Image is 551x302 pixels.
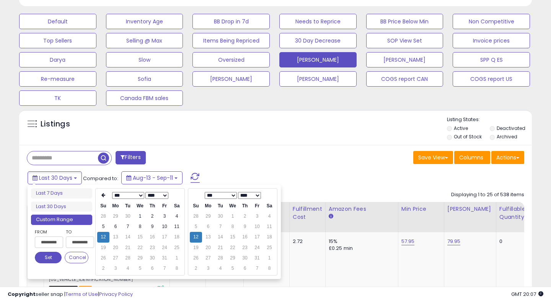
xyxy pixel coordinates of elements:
span: Last 30 Days [39,174,72,182]
td: 21 [122,243,134,253]
td: 23 [146,243,158,253]
h5: Listings [41,119,70,130]
strong: Copyright [8,291,36,298]
button: Canada FBM sales [106,90,183,106]
button: Selling @ Max [106,33,183,48]
td: 29 [227,253,239,263]
button: [PERSON_NAME] [279,71,357,87]
label: Deactivated [497,125,525,131]
td: 15 [227,232,239,242]
th: Th [239,201,251,211]
td: 29 [109,211,122,222]
td: 7 [122,222,134,232]
button: Save View [413,151,453,164]
td: 22 [134,243,146,253]
td: 28 [190,211,202,222]
button: BB Drop in 7d [192,14,270,29]
th: Sa [171,201,183,211]
td: 2 [190,263,202,274]
th: Mo [109,201,122,211]
div: 2.72 [293,238,320,245]
div: Fulfillment Cost [293,205,322,221]
td: 8 [171,263,183,274]
td: 24 [251,243,263,253]
button: Filters [116,151,145,164]
button: Oversized [192,52,270,67]
small: Amazon Fees. [329,213,333,220]
td: 28 [214,253,227,263]
td: 31 [251,253,263,263]
td: 24 [158,243,171,253]
button: Inventory Age [106,14,183,29]
span: Columns [459,154,483,161]
button: [PERSON_NAME] [366,52,443,67]
td: 5 [227,263,239,274]
a: Terms of Use [65,291,98,298]
td: 23 [239,243,251,253]
button: [PERSON_NAME] [279,52,357,67]
td: 7 [158,263,171,274]
td: 29 [202,211,214,222]
button: Columns [454,151,490,164]
button: Actions [491,151,524,164]
td: 17 [251,232,263,242]
button: Slow [106,52,183,67]
td: 6 [146,263,158,274]
div: £0.25 min [329,245,392,252]
td: 9 [146,222,158,232]
button: Default [19,14,96,29]
td: 8 [263,263,275,274]
td: 28 [122,253,134,263]
td: 4 [263,211,275,222]
td: 14 [214,232,227,242]
td: 7 [251,263,263,274]
td: 28 [97,211,109,222]
td: 10 [251,222,263,232]
th: Su [190,201,202,211]
button: Cancel [65,252,88,263]
td: 10 [158,222,171,232]
span: Aug-13 - Sep-11 [133,174,173,182]
button: Top Sellers [19,33,96,48]
td: 11 [171,222,183,232]
td: 18 [171,232,183,242]
td: 6 [109,222,122,232]
th: Fr [158,201,171,211]
button: Sofia [106,71,183,87]
button: Set [35,252,62,263]
button: Re-measure [19,71,96,87]
button: Darya [19,52,96,67]
th: Tu [214,201,227,211]
td: 2 [239,211,251,222]
div: [PERSON_NAME] [447,205,493,213]
td: 27 [202,253,214,263]
th: We [227,201,239,211]
a: 79.95 [447,238,461,245]
td: 30 [122,211,134,222]
label: Active [454,125,468,131]
td: 11 [263,222,275,232]
td: 1 [263,253,275,263]
td: 22 [227,243,239,253]
li: Last 7 Days [31,188,92,199]
td: 5 [134,263,146,274]
td: 4 [214,263,227,274]
div: Fulfillable Quantity [499,205,526,221]
td: 12 [97,232,109,242]
td: 2 [97,263,109,274]
p: Listing States: [447,116,532,123]
td: 2 [146,211,158,222]
td: 13 [202,232,214,242]
td: 4 [122,263,134,274]
th: Sa [263,201,275,211]
td: 8 [134,222,146,232]
label: Archived [497,133,517,140]
button: 30 Day Decrease [279,33,357,48]
label: From [35,228,62,236]
button: SOP View Set [366,33,443,48]
span: 2025-10-12 20:07 GMT [511,291,543,298]
td: 16 [146,232,158,242]
th: Th [146,201,158,211]
td: 26 [190,253,202,263]
button: COGS report CAN [366,71,443,87]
